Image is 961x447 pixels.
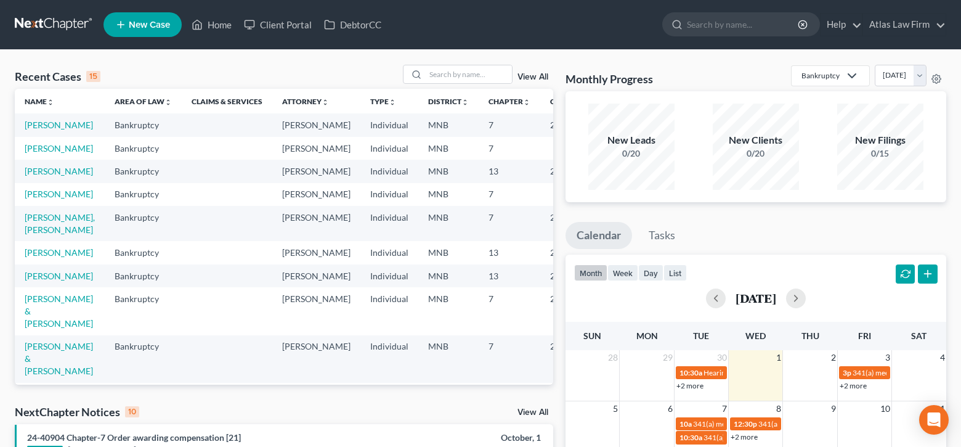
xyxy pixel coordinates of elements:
[418,137,479,160] td: MNB
[105,113,182,136] td: Bankruptcy
[837,133,923,147] div: New Filings
[566,222,632,249] a: Calendar
[15,69,100,84] div: Recent Cases
[479,183,540,206] td: 7
[360,183,418,206] td: Individual
[479,206,540,241] td: 7
[540,241,599,264] td: 25-32888
[758,419,877,429] span: 341(a) meeting for [PERSON_NAME]
[272,206,360,241] td: [PERSON_NAME]
[540,206,599,241] td: 25-43223
[479,265,540,287] td: 13
[489,97,530,106] a: Chapterunfold_more
[588,133,675,147] div: New Leads
[731,432,758,441] a: +2 more
[676,381,704,390] a: +2 more
[461,99,469,106] i: unfold_more
[105,287,182,335] td: Bankruptcy
[418,183,479,206] td: MNB
[540,160,599,182] td: 25-43240
[479,160,540,182] td: 13
[911,330,927,341] span: Sat
[540,287,599,335] td: 25-32742
[775,401,782,416] span: 8
[418,287,479,335] td: MNB
[272,287,360,335] td: [PERSON_NAME]
[185,14,238,36] a: Home
[479,287,540,335] td: 7
[540,265,599,287] td: 24-41443
[550,97,590,106] a: Case Nounfold_more
[801,70,840,81] div: Bankruptcy
[612,401,619,416] span: 5
[272,160,360,182] td: [PERSON_NAME]
[734,419,757,429] span: 12:30p
[318,14,387,36] a: DebtorCC
[566,72,653,86] h3: Monthly Progress
[164,99,172,106] i: unfold_more
[638,265,663,281] button: day
[272,383,360,406] td: [PERSON_NAME]
[540,383,599,406] td: 23-42306
[679,419,692,429] span: 10a
[125,406,139,417] div: 10
[418,241,479,264] td: MNB
[679,433,702,442] span: 10:30a
[663,265,687,281] button: list
[687,13,800,36] input: Search by name...
[479,335,540,383] td: 7
[272,183,360,206] td: [PERSON_NAME]
[272,137,360,160] td: [PERSON_NAME]
[105,137,182,160] td: Bankruptcy
[25,120,93,130] a: [PERSON_NAME]
[801,330,819,341] span: Thu
[25,271,93,281] a: [PERSON_NAME]
[360,160,418,182] td: Individual
[721,401,728,416] span: 7
[693,330,709,341] span: Tue
[638,222,686,249] a: Tasks
[105,335,182,383] td: Bankruptcy
[360,265,418,287] td: Individual
[418,160,479,182] td: MNB
[830,350,837,365] span: 2
[588,147,675,160] div: 0/20
[704,368,865,377] span: Hearing for [PERSON_NAME] & [PERSON_NAME]
[105,383,182,406] td: Bankruptcy
[704,433,888,442] span: 341(a) meeting for [PERSON_NAME] & [PERSON_NAME]
[47,99,54,106] i: unfold_more
[105,183,182,206] td: Bankruptcy
[830,401,837,416] span: 9
[360,383,418,406] td: Individual
[378,432,541,444] div: October, 1
[418,113,479,136] td: MNB
[105,265,182,287] td: Bankruptcy
[879,401,891,416] span: 10
[428,97,469,106] a: Districtunfold_more
[858,330,871,341] span: Fri
[25,97,54,106] a: Nameunfold_more
[837,147,923,160] div: 0/15
[389,99,396,106] i: unfold_more
[540,113,599,136] td: 25-42692
[272,335,360,383] td: [PERSON_NAME]
[863,14,946,36] a: Atlas Law Firm
[574,265,607,281] button: month
[517,73,548,81] a: View All
[517,408,548,417] a: View All
[843,368,851,377] span: 3p
[25,247,93,258] a: [PERSON_NAME]
[662,350,674,365] span: 29
[713,133,799,147] div: New Clients
[129,20,170,30] span: New Case
[667,401,674,416] span: 6
[418,383,479,406] td: MNB
[821,14,862,36] a: Help
[540,335,599,383] td: 25-41473
[105,206,182,241] td: Bankruptcy
[282,97,329,106] a: Attorneyunfold_more
[25,189,93,199] a: [PERSON_NAME]
[479,137,540,160] td: 7
[884,350,891,365] span: 3
[745,330,766,341] span: Wed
